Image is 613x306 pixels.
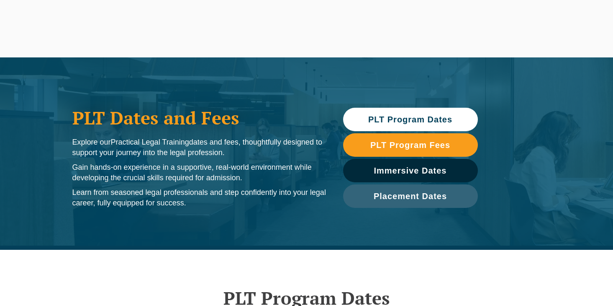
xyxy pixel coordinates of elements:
[343,133,478,157] a: PLT Program Fees
[368,115,452,124] span: PLT Program Dates
[343,108,478,131] a: PLT Program Dates
[343,159,478,182] a: Immersive Dates
[72,187,326,208] p: Learn from seasoned legal professionals and step confidently into your legal career, fully equipp...
[111,138,189,146] span: Practical Legal Training
[374,166,447,175] span: Immersive Dates
[343,184,478,208] a: Placement Dates
[370,141,450,149] span: PLT Program Fees
[72,137,326,158] p: Explore our dates and fees, thoughtfully designed to support your journey into the legal profession.
[72,162,326,183] p: Gain hands-on experience in a supportive, real-world environment while developing the crucial ski...
[374,192,447,200] span: Placement Dates
[72,107,326,128] h1: PLT Dates and Fees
